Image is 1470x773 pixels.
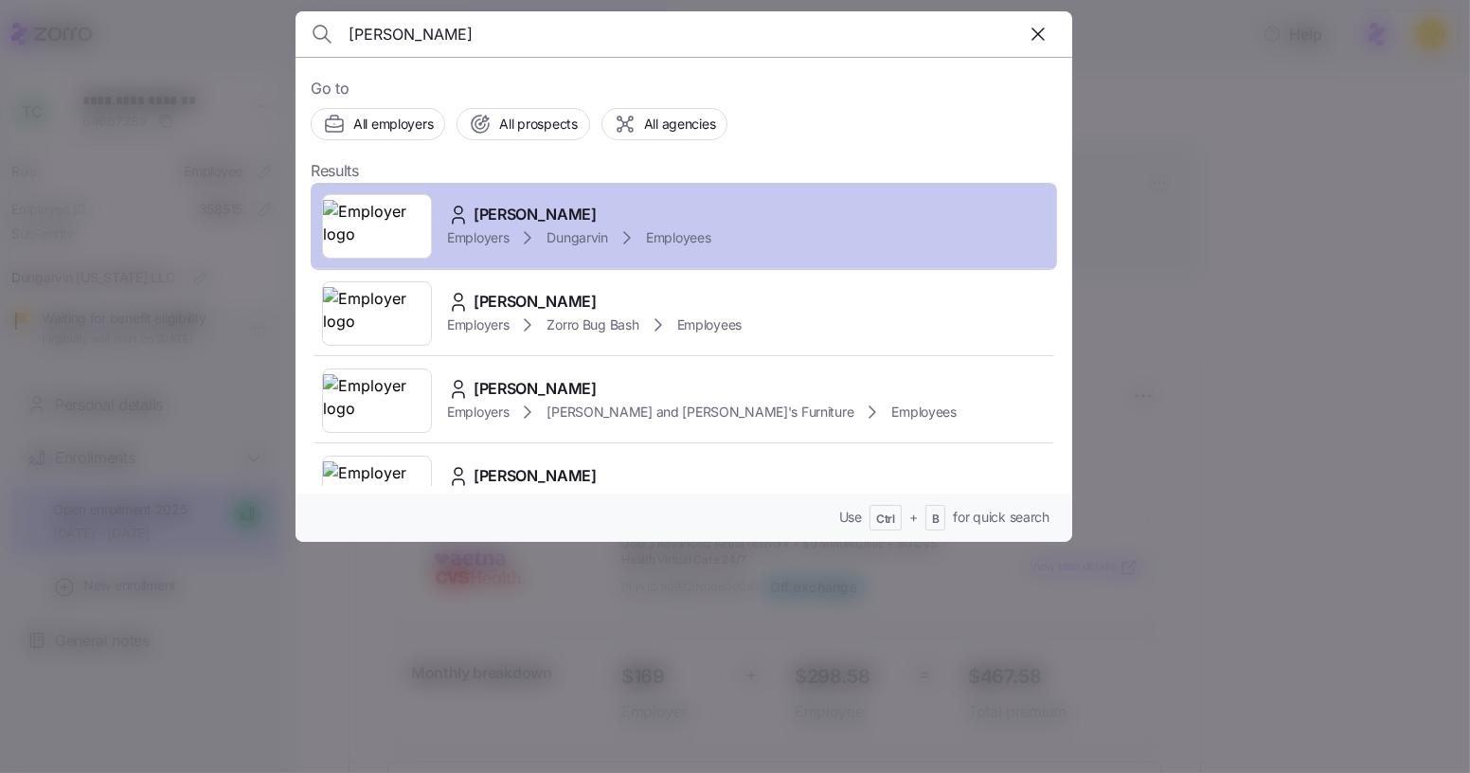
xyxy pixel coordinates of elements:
span: Go to [311,77,1057,100]
span: B [932,512,940,528]
span: [PERSON_NAME] [474,203,597,226]
span: [PERSON_NAME] and [PERSON_NAME]'s Furniture [547,403,853,422]
span: Dungarvin [547,228,607,247]
span: [PERSON_NAME] [474,464,597,488]
span: for quick search [953,508,1049,527]
span: [PERSON_NAME] [474,377,597,401]
button: All prospects [457,108,589,140]
span: + [909,508,918,527]
span: Employees [891,403,956,422]
span: Employers [447,228,509,247]
span: Employers [447,403,509,422]
span: Employees [646,228,710,247]
img: Employer logo [323,461,431,514]
span: All agencies [644,115,716,134]
img: Employer logo [323,374,431,427]
span: All employers [353,115,433,134]
img: Employer logo [323,200,431,253]
span: Zorro Bug Bash [547,315,638,334]
span: Ctrl [876,512,895,528]
button: All employers [311,108,445,140]
button: All agencies [601,108,728,140]
img: Employer logo [323,287,431,340]
span: Results [311,159,359,183]
span: Use [839,508,862,527]
span: All prospects [499,115,577,134]
span: Employees [677,315,742,334]
span: [PERSON_NAME] [474,290,597,314]
span: Employers [447,315,509,334]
